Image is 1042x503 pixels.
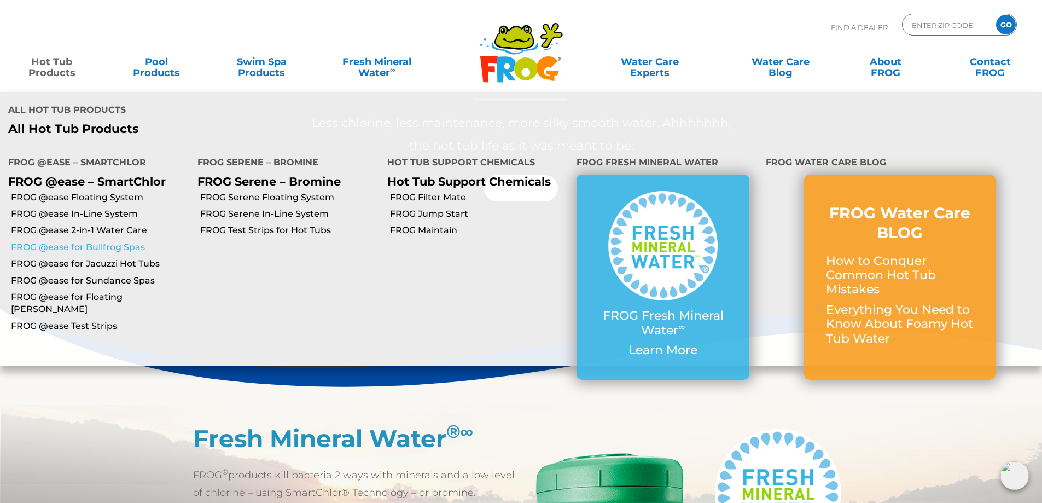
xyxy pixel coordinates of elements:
[193,466,521,501] p: FROG products kill bacteria 2 ways with minerals and a low level of chlorine – using SmartChlor® ...
[193,424,521,453] h2: Fresh Mineral Water
[826,203,974,351] a: FROG Water Care BLOG How to Conquer Common Hot Tub Mistakes Everything You Need to Know About Foa...
[222,467,228,476] sup: ®
[200,208,379,220] a: FROG Serene In-Line System
[461,420,474,442] em: ∞
[387,153,560,175] h4: Hot Tub Support Chemicals
[11,241,189,253] a: FROG @ease for Bullfrog Spas
[996,15,1016,34] input: GO
[390,208,568,220] a: FROG Jump Start
[911,17,985,33] input: Zip Code Form
[387,175,560,188] p: Hot Tub Support Chemicals
[221,51,302,73] a: Swim SpaProducts
[11,258,189,270] a: FROG @ease for Jacuzzi Hot Tubs
[826,303,974,346] p: Everything You Need to Know About Foamy Hot Tub Water
[826,203,974,243] h3: FROG Water Care BLOG
[11,51,92,73] a: Hot TubProducts
[950,51,1031,73] a: ContactFROG
[8,122,513,136] a: All Hot Tub Products
[197,175,370,188] p: FROG Serene – Bromine
[11,320,189,332] a: FROG @ease Test Strips
[11,208,189,220] a: FROG @ease In-Line System
[678,321,685,332] sup: ∞
[598,191,727,363] a: FROG Fresh Mineral Water∞ Learn More
[11,224,189,236] a: FROG @ease 2-in-1 Water Care
[197,153,370,175] h4: FROG Serene – Bromine
[200,224,379,236] a: FROG Test Strips for Hot Tubs
[598,343,727,357] p: Learn More
[584,51,716,73] a: Water CareExperts
[598,309,727,338] p: FROG Fresh Mineral Water
[390,224,568,236] a: FROG Maintain
[116,51,197,73] a: PoolProducts
[577,153,749,175] h4: FROG Fresh Mineral Water
[11,275,189,287] a: FROG @ease for Sundance Spas
[766,153,1034,175] h4: FROG Water Care Blog
[8,175,181,188] p: FROG @ease – SmartChlor
[325,51,428,73] a: Fresh MineralWater∞
[8,153,181,175] h4: FROG @ease – SmartChlor
[831,14,888,41] p: Find A Dealer
[11,192,189,204] a: FROG @ease Floating System
[8,100,513,122] h4: All Hot Tub Products
[200,192,379,204] a: FROG Serene Floating System
[740,51,821,73] a: Water CareBlog
[826,254,974,297] p: How to Conquer Common Hot Tub Mistakes
[446,420,474,442] sup: ®
[845,51,926,73] a: AboutFROG
[390,192,568,204] a: FROG Filter Mate
[1000,461,1029,490] img: openIcon
[390,65,395,74] sup: ∞
[11,291,189,316] a: FROG @ease for Floating [PERSON_NAME]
